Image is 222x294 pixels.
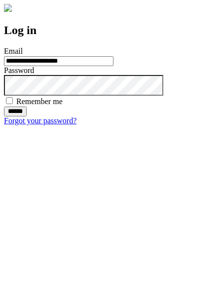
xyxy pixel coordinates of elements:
label: Remember me [16,97,63,106]
label: Password [4,66,34,74]
h2: Log in [4,24,218,37]
img: logo-4e3dc11c47720685a147b03b5a06dd966a58ff35d612b21f08c02c0306f2b779.png [4,4,12,12]
a: Forgot your password? [4,116,76,125]
label: Email [4,47,23,55]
